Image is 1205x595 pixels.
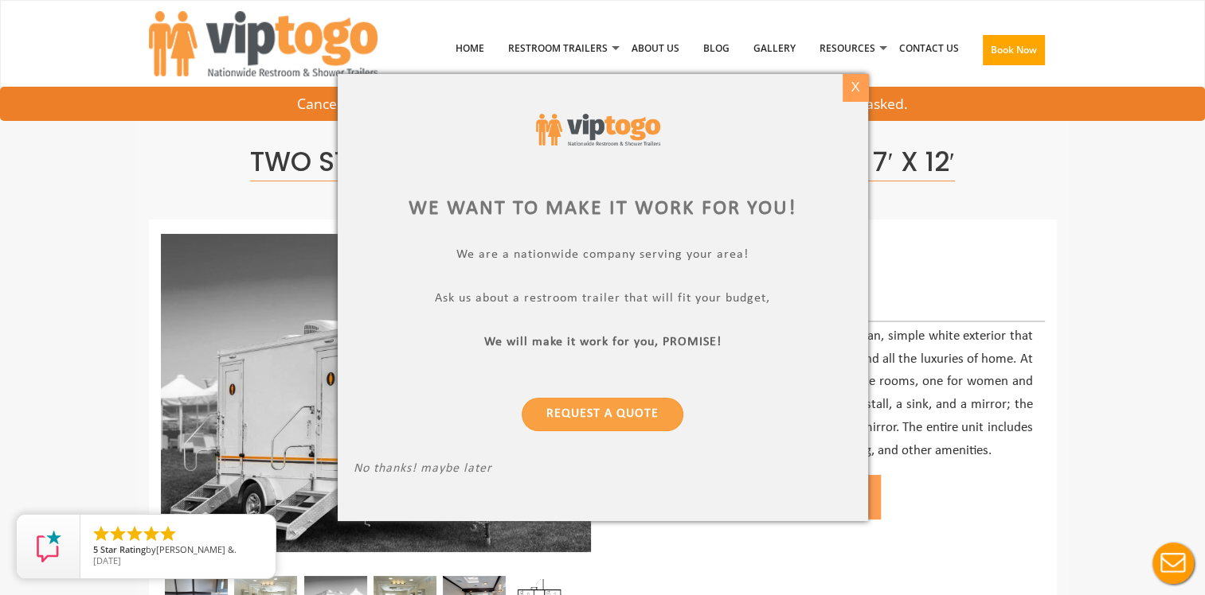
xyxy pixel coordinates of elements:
span: by [93,545,263,556]
span: [DATE] [93,554,121,566]
p: No thanks! maybe later [354,461,852,480]
img: viptogo logo [536,114,660,146]
span: Star Rating [100,543,146,555]
b: We will make it work for you, PROMISE! [484,336,722,348]
p: We are a nationwide company serving your area! [354,247,852,266]
div: We want to make it work for you! [354,194,852,224]
p: Ask us about a restroom trailer that will fit your budget, [354,291,852,309]
li:  [125,524,144,543]
span: [PERSON_NAME] &. [156,543,237,555]
span: 5 [93,543,98,555]
div: X [843,74,867,101]
img: Review Rating [33,531,65,562]
li:  [142,524,161,543]
button: Live Chat [1141,531,1205,595]
li:  [108,524,127,543]
li:  [158,524,178,543]
li:  [92,524,111,543]
a: Request a Quote [522,398,683,431]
